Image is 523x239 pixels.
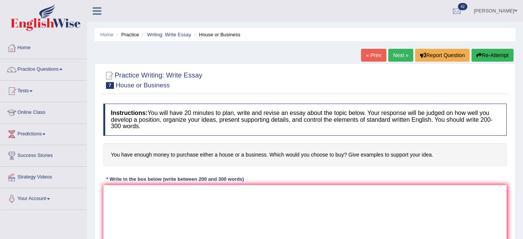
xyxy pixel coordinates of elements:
[0,145,87,164] a: Success Stories
[106,82,114,89] span: 7
[361,49,386,62] a: « Prev
[193,31,240,38] li: House or Business
[147,32,191,37] a: Writing: Write Essay
[103,104,507,136] h4: You will have 20 minutes to plan, write and revise an essay about the topic below. Your response ...
[111,110,148,116] b: Instructions:
[103,143,507,166] h4: You have enough money to purchase either a house or a business. Which would you choose to buy? Gi...
[388,49,413,62] a: Next »
[116,82,170,89] small: House or Business
[415,49,470,62] button: Report Question
[0,102,87,121] a: Online Class
[0,37,87,56] a: Home
[103,175,247,183] div: * Write in the box below (write between 200 and 300 words)
[100,32,114,37] a: Home
[0,188,87,207] a: Your Account
[458,3,467,10] span: 42
[472,49,514,62] button: Re-Attempt
[0,81,87,99] a: Tests
[0,167,87,186] a: Strategy Videos
[103,70,202,89] h2: Practice Writing: Write Essay
[0,124,87,143] a: Predictions
[115,31,139,38] li: Practice
[0,59,87,78] a: Practice Questions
